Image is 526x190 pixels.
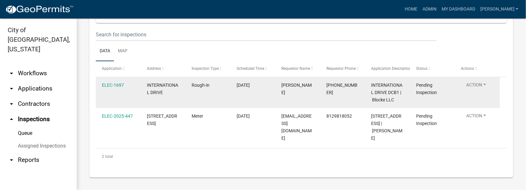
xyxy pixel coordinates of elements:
i: arrow_drop_down [8,85,15,92]
div: 2 total [96,149,507,164]
span: Status [416,66,427,71]
div: [DATE] [237,113,269,120]
span: 8129818052 [326,113,352,119]
a: ELEC-1697 [102,83,124,88]
span: Application [102,66,122,71]
datatable-header-cell: Actions [455,61,500,77]
span: Application Description [371,66,411,71]
span: Requestor Phone [326,66,356,71]
datatable-header-cell: Requestor Name [275,61,320,77]
div: [DATE] [237,82,269,89]
span: Rough-in [192,83,210,88]
a: Home [402,3,420,15]
span: Scheduled Time [237,66,264,71]
span: Actions [461,66,474,71]
datatable-header-cell: Address [141,61,186,77]
span: Meter [192,113,203,119]
span: Requestor Name [281,66,310,71]
a: ELEC-2025-447 [102,113,133,119]
span: 502-750-7924 [326,83,357,95]
button: Action [461,82,491,91]
datatable-header-cell: Application Description [365,61,410,77]
i: arrow_drop_down [8,156,15,164]
datatable-header-cell: Status [410,61,455,77]
i: arrow_drop_down [8,100,15,108]
span: 2317 EAST 10TH STREET [147,113,177,126]
span: Stevegream4@gmail.com [281,113,312,140]
span: Pending Inspection [416,83,437,95]
button: Action [461,113,491,122]
span: 2317 EAST 10TH STREET 2317 E 10TH ST., LOT 43 | Leftwitch James H Trustee [371,113,402,140]
i: arrow_drop_up [8,115,15,123]
span: RUBIN OWEN [281,83,312,95]
datatable-header-cell: Scheduled Time [231,61,276,77]
datatable-header-cell: Requestor Phone [320,61,365,77]
datatable-header-cell: Application [96,61,141,77]
span: INTERNATIONAL DRIVE [147,83,178,95]
a: Data [96,41,114,62]
span: Inspection Type [192,66,219,71]
a: My Dashboard [439,3,478,15]
input: Search for inspections [96,28,437,41]
a: [PERSON_NAME] [478,3,521,15]
span: Address [147,66,161,71]
i: arrow_drop_down [8,69,15,77]
datatable-header-cell: Inspection Type [186,61,231,77]
a: Map [114,41,131,62]
span: Pending Inspection [416,113,437,126]
a: Admin [420,3,439,15]
span: INTERNATIONAL DRIVE DCB1 | Blocke LLC [371,83,402,102]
